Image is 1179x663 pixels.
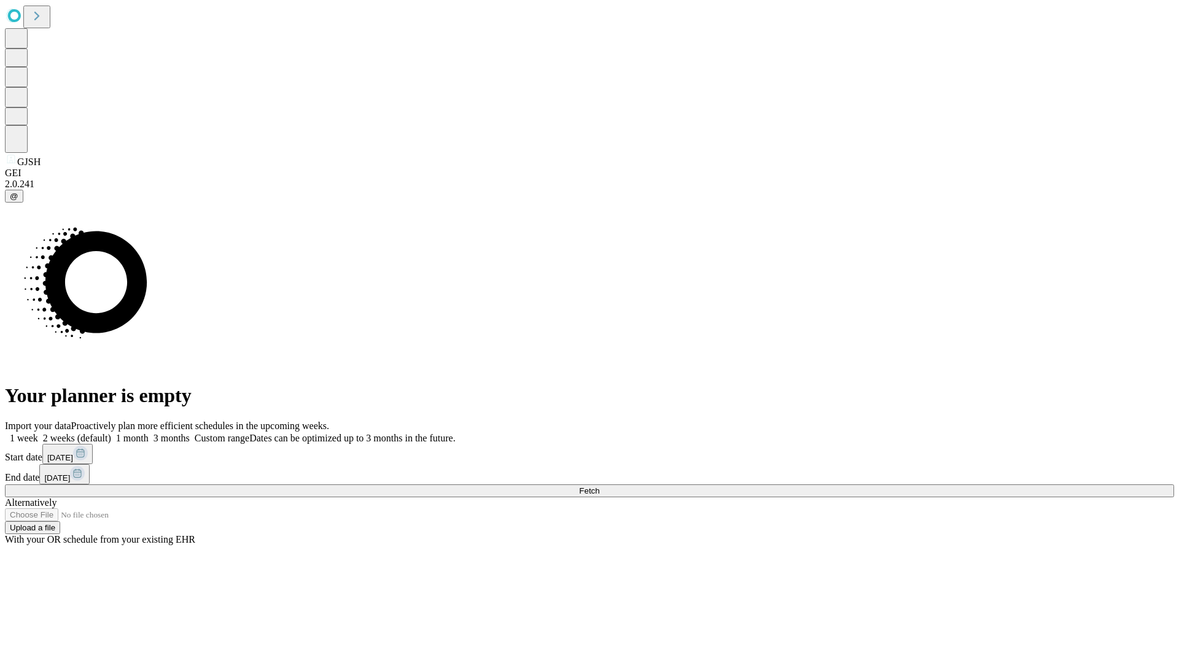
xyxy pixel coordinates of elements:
span: GJSH [17,157,41,167]
button: [DATE] [42,444,93,464]
span: [DATE] [47,453,73,462]
span: With your OR schedule from your existing EHR [5,534,195,545]
span: Custom range [195,433,249,443]
div: GEI [5,168,1174,179]
span: 3 months [154,433,190,443]
span: @ [10,192,18,201]
span: Alternatively [5,497,56,508]
div: Start date [5,444,1174,464]
button: @ [5,190,23,203]
span: 1 month [116,433,149,443]
span: Fetch [579,486,599,495]
span: Dates can be optimized up to 3 months in the future. [249,433,455,443]
h1: Your planner is empty [5,384,1174,407]
span: 1 week [10,433,38,443]
div: 2.0.241 [5,179,1174,190]
button: Fetch [5,484,1174,497]
span: 2 weeks (default) [43,433,111,443]
span: Import your data [5,421,71,431]
button: [DATE] [39,464,90,484]
button: Upload a file [5,521,60,534]
div: End date [5,464,1174,484]
span: [DATE] [44,473,70,483]
span: Proactively plan more efficient schedules in the upcoming weeks. [71,421,329,431]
